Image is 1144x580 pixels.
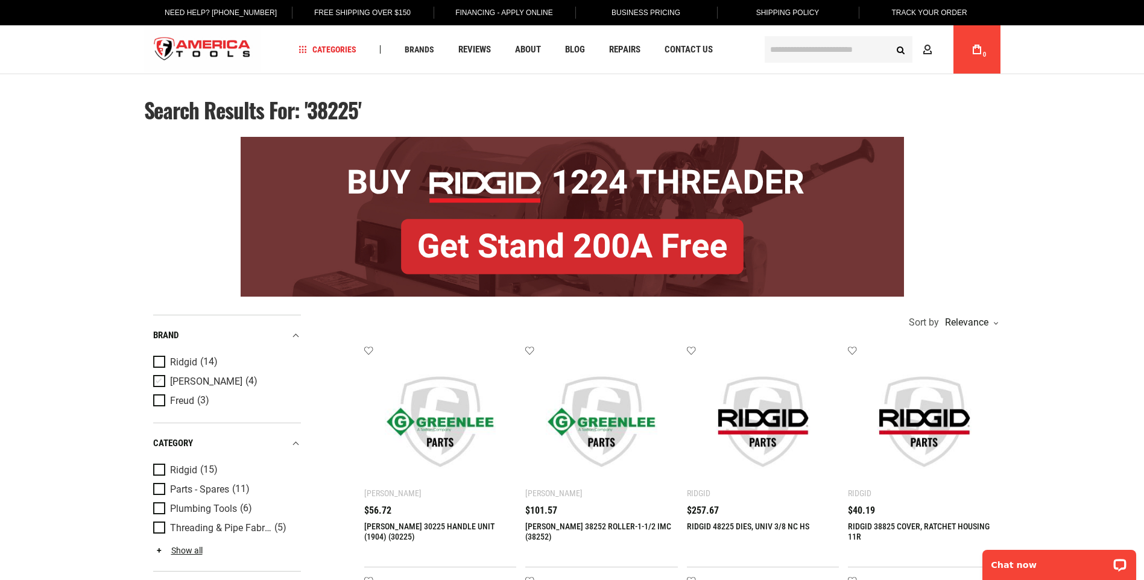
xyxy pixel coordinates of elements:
span: Reviews [458,45,491,54]
a: BOGO: Buy RIDGID® 1224 Threader, Get Stand 200A Free! [241,137,904,146]
a: Show all [153,546,203,555]
img: Greenlee 30225 HANDLE UNIT (1904) (30225) [376,358,505,486]
div: Relevance [942,318,997,327]
a: Blog [560,42,590,58]
span: (15) [200,465,218,475]
span: Search results for: '38225' [144,94,362,125]
div: Ridgid [687,488,710,498]
span: $56.72 [364,506,391,515]
span: (3) [197,396,209,406]
span: Threading & Pipe Fabrication [170,523,271,534]
img: RIDGID 48225 DIES, UNIV 3/8 NC HS [699,358,827,486]
img: BOGO: Buy RIDGID® 1224 Threader, Get Stand 200A Free! [241,137,904,297]
span: [PERSON_NAME] [170,376,242,387]
span: $40.19 [848,506,875,515]
span: Plumbing Tools [170,503,237,514]
span: Parts - Spares [170,484,229,495]
a: [PERSON_NAME] (4) [153,375,298,388]
a: [PERSON_NAME] 38252 ROLLER-1-1/2 IMC (38252) [525,522,671,541]
span: Brands [405,45,434,54]
span: $257.67 [687,506,719,515]
span: Categories [299,45,356,54]
span: 0 [983,51,987,58]
img: Greenlee 38252 ROLLER-1-1/2 IMC (38252) [537,358,666,486]
a: Freud (3) [153,394,298,408]
a: Reviews [453,42,496,58]
span: Ridgid [170,357,197,368]
a: store logo [144,27,261,72]
span: (11) [232,484,250,494]
div: Brand [153,327,301,344]
button: Search [890,38,912,61]
span: (6) [240,503,252,514]
a: Parts - Spares (11) [153,483,298,496]
span: Sort by [909,318,939,327]
span: $101.57 [525,506,557,515]
a: About [510,42,546,58]
img: America Tools [144,27,261,72]
span: (14) [200,357,218,367]
span: About [515,45,541,54]
div: Ridgid [848,488,871,498]
span: (4) [245,376,258,386]
span: Shipping Policy [756,8,820,17]
span: Contact Us [665,45,713,54]
a: Brands [399,42,440,58]
span: Repairs [609,45,640,54]
a: Contact Us [659,42,718,58]
a: [PERSON_NAME] 30225 HANDLE UNIT (1904) (30225) [364,522,495,541]
span: Freud [170,396,194,406]
div: category [153,435,301,452]
a: Plumbing Tools (6) [153,502,298,515]
iframe: LiveChat chat widget [975,542,1144,580]
div: [PERSON_NAME] [525,488,583,498]
a: RIDGID 48225 DIES, UNIV 3/8 NC HS [687,522,809,531]
img: RIDGID 38825 COVER, RATCHET HOUSING 11R [860,358,988,486]
a: Threading & Pipe Fabrication (5) [153,522,298,535]
div: [PERSON_NAME] [364,488,422,498]
span: Blog [565,45,585,54]
span: (5) [274,523,286,533]
a: Repairs [604,42,646,58]
a: Categories [293,42,362,58]
a: Ridgid (15) [153,464,298,477]
a: Ridgid (14) [153,356,298,369]
a: RIDGID 38825 COVER, RATCHET HOUSING 11R [848,522,990,541]
a: 0 [965,25,988,74]
span: Ridgid [170,465,197,476]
